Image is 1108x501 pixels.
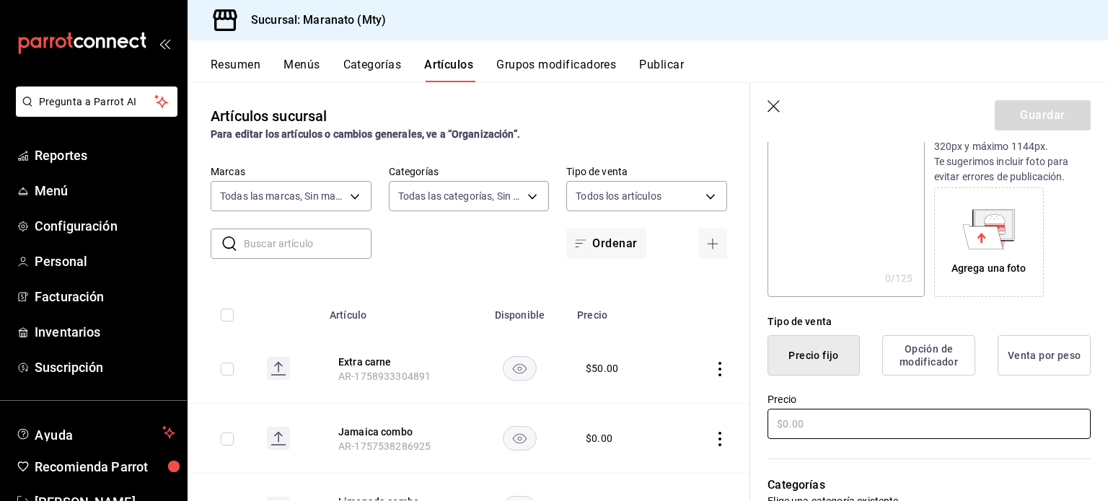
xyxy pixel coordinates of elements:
[566,229,646,259] button: Ordenar
[389,167,550,177] label: Categorías
[934,124,1091,185] p: JPG o PNG hasta 10 MB mínimo 320px y máximo 1144px. Te sugerimos incluir foto para evitar errores...
[471,288,568,334] th: Disponible
[503,426,537,451] button: availability-product
[713,362,727,376] button: actions
[35,287,175,306] span: Facturación
[713,432,727,446] button: actions
[586,361,618,376] div: $ 50.00
[211,128,520,140] strong: Para editar los artículos o cambios generales, ve a “Organización”.
[639,58,684,82] button: Publicar
[398,189,523,203] span: Todas las categorías, Sin categoría
[496,58,616,82] button: Grupos modificadores
[586,431,612,445] div: $ 0.00
[35,216,175,236] span: Configuración
[35,146,175,165] span: Reportes
[338,371,431,382] span: AR-1758933304891
[768,409,1091,439] input: $0.00
[338,425,454,439] button: edit-product-location
[576,189,661,203] span: Todos los artículos
[244,229,371,258] input: Buscar artículo
[566,167,727,177] label: Tipo de venta
[338,355,454,369] button: edit-product-location
[768,314,1091,329] div: Tipo de venta
[951,261,1026,276] div: Agrega una foto
[768,394,1091,404] label: Precio
[16,87,177,117] button: Pregunta a Parrot AI
[35,424,157,441] span: Ayuda
[283,58,320,82] button: Menús
[239,12,386,29] h3: Sucursal: Maranato (Mty)
[35,181,175,200] span: Menú
[343,58,402,82] button: Categorías
[885,271,913,285] div: 0 /125
[39,94,155,110] span: Pregunta a Parrot AI
[220,189,345,203] span: Todas las marcas, Sin marca
[998,335,1091,376] button: Venta por peso
[159,37,170,49] button: open_drawer_menu
[503,356,537,381] button: availability-product
[10,105,177,120] a: Pregunta a Parrot AI
[768,476,1091,494] p: Categorías
[35,358,175,377] span: Suscripción
[424,58,473,82] button: Artículos
[35,457,175,476] span: Recomienda Parrot
[211,58,260,82] button: Resumen
[768,335,860,376] button: Precio fijo
[35,252,175,271] span: Personal
[338,440,431,452] span: AR-1757538286925
[35,322,175,342] span: Inventarios
[321,288,471,334] th: Artículo
[211,167,371,177] label: Marcas
[211,105,327,127] div: Artículos sucursal
[211,58,1108,82] div: navigation tabs
[938,191,1040,293] div: Agrega una foto
[882,335,975,376] button: Opción de modificador
[568,288,672,334] th: Precio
